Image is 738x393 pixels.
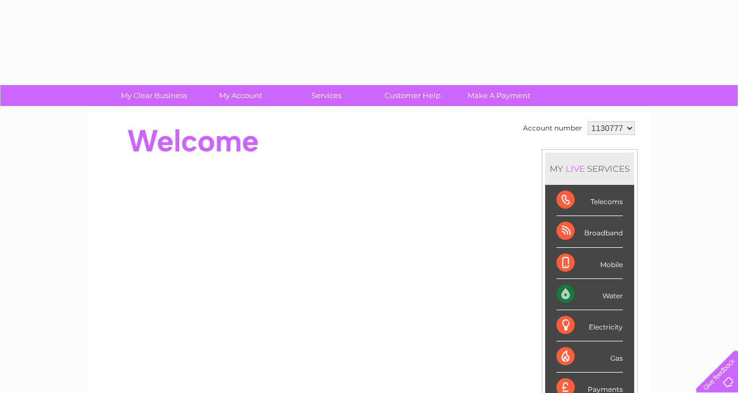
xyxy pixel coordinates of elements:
div: Mobile [556,248,623,279]
div: Water [556,279,623,310]
td: Account number [520,119,585,138]
a: My Clear Business [107,85,201,106]
div: MY SERVICES [545,153,634,185]
a: Services [280,85,373,106]
div: Telecoms [556,185,623,216]
div: Gas [556,341,623,373]
a: My Account [193,85,287,106]
div: Broadband [556,216,623,247]
div: Electricity [556,310,623,341]
div: LIVE [563,163,587,174]
a: Make A Payment [452,85,546,106]
a: Customer Help [366,85,459,106]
